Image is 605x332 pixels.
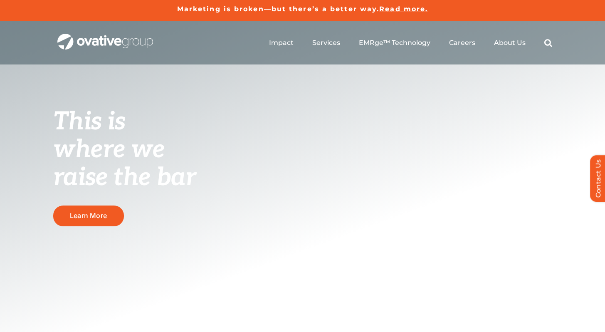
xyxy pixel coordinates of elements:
[379,5,428,13] a: Read more.
[177,5,380,13] a: Marketing is broken—but there’s a better way.
[544,39,552,47] a: Search
[70,212,107,220] span: Learn More
[53,107,126,137] span: This is
[269,30,552,56] nav: Menu
[53,206,124,226] a: Learn More
[269,39,294,47] a: Impact
[359,39,430,47] a: EMRge™ Technology
[494,39,526,47] a: About Us
[53,135,196,193] span: where we raise the bar
[57,33,153,41] a: OG_Full_horizontal_WHT
[449,39,475,47] a: Careers
[312,39,340,47] a: Services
